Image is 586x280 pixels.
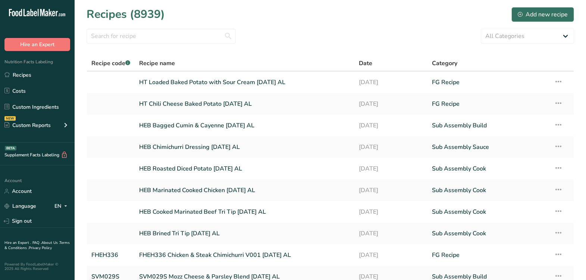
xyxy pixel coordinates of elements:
[432,247,545,263] a: FG Recipe
[139,247,350,263] a: FHEH336 Chicken & Steak Chimichurri V001 [DATE] AL
[87,29,236,44] input: Search for recipe
[432,59,457,68] span: Category
[41,240,59,245] a: About Us .
[4,200,36,213] a: Language
[432,74,545,90] a: FG Recipe
[359,96,423,112] a: [DATE]
[432,204,545,220] a: Sub Assembly Cook
[432,161,545,176] a: Sub Assembly Cook
[4,116,16,121] div: NEW
[432,226,545,241] a: Sub Assembly Cook
[139,59,175,68] span: Recipe name
[518,10,568,19] div: Add new recipe
[432,118,545,133] a: Sub Assembly Build
[4,121,51,129] div: Custom Reports
[359,161,423,176] a: [DATE]
[139,118,350,133] a: HEB Bagged Cumin & Cayenne [DATE] AL
[432,182,545,198] a: Sub Assembly Cook
[432,96,545,112] a: FG Recipe
[139,96,350,112] a: HT Chili Cheese Baked Potato [DATE] AL
[4,262,70,271] div: Powered By FoodLabelMaker © 2025 All Rights Reserved
[139,226,350,241] a: HEB Brined Tri Tip [DATE] AL
[4,38,70,51] button: Hire an Expert
[359,118,423,133] a: [DATE]
[561,255,579,273] iframe: Intercom live chat
[87,6,165,23] h1: Recipes (8939)
[359,247,423,263] a: [DATE]
[359,226,423,241] a: [DATE]
[54,202,70,211] div: EN
[359,59,372,68] span: Date
[139,182,350,198] a: HEB Marinated Cooked Chicken [DATE] AL
[359,182,423,198] a: [DATE]
[139,161,350,176] a: HEB Roasted Diced Potato [DATE] AL
[432,139,545,155] a: Sub Assembly Sauce
[359,139,423,155] a: [DATE]
[91,59,130,67] span: Recipe code
[32,240,41,245] a: FAQ .
[511,7,574,22] button: Add new recipe
[5,146,16,150] div: BETA
[359,204,423,220] a: [DATE]
[4,240,31,245] a: Hire an Expert .
[91,247,130,263] a: FHEH336
[139,204,350,220] a: HEB Cooked Marinated Beef Tri Tip [DATE] AL
[139,139,350,155] a: HEB Chimichurri Dressing [DATE] AL
[4,240,70,251] a: Terms & Conditions .
[29,245,52,251] a: Privacy Policy
[359,74,423,90] a: [DATE]
[139,74,350,90] a: HT Loaded Baked Potato with Sour Cream [DATE] AL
